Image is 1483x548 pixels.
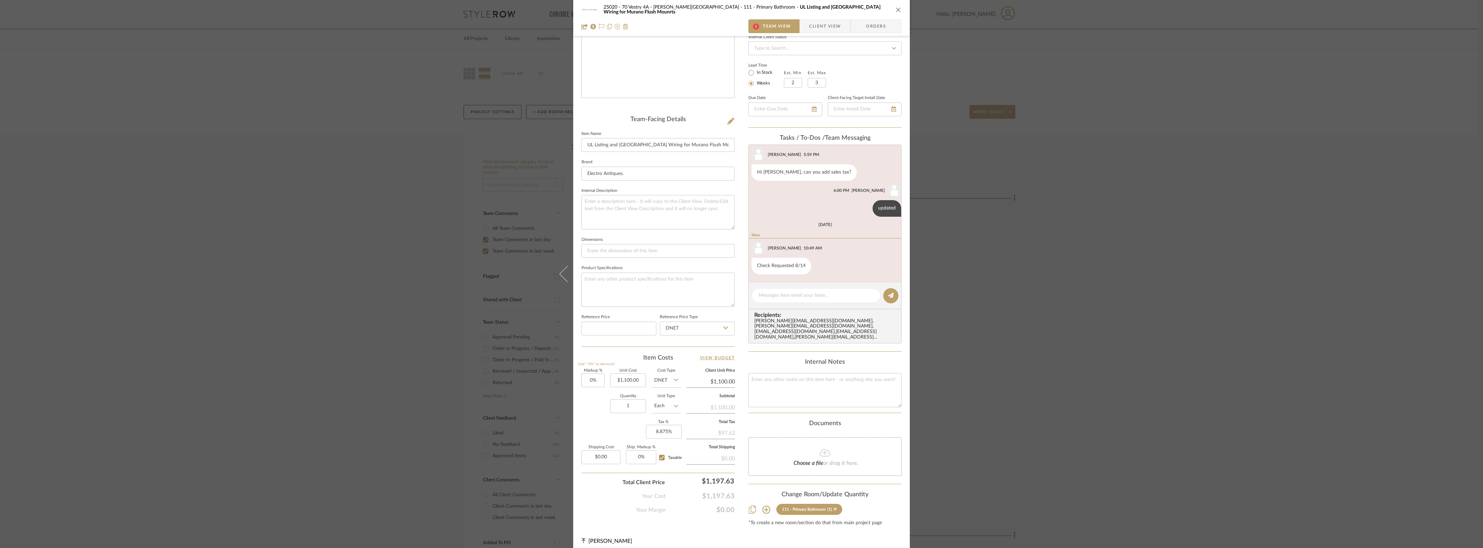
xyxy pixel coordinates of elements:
span: Client View [809,19,841,33]
img: 2c0f504a-1d21-46d1-a6a2-1b23a244cc44_48x40.jpg [581,3,598,17]
label: Markup % [581,369,605,372]
label: Product Specifications [581,266,623,270]
label: Subtotal [686,394,735,398]
input: Enter Install Date [828,102,902,116]
div: 111 - Primary Bathroom [782,507,826,512]
span: $1,197.63 [666,492,735,500]
span: UL Listing and [GEOGRAPHIC_DATA] Wiring for Murano Flush Mounrts [604,5,880,14]
span: 1 [753,23,759,30]
div: New [749,233,904,238]
div: $1,100.00 [686,401,735,413]
span: Orders [858,19,894,33]
div: Check Requested 8/14 [752,258,811,274]
div: Item Costs [581,354,735,362]
span: Recipients: [754,312,898,318]
label: Brand [581,160,593,164]
div: 6:00 PM [834,187,849,194]
img: Remove from project [623,24,628,29]
span: Team View [763,19,791,33]
label: Est. Min [784,70,802,75]
div: Team-Facing Details [581,116,735,124]
div: updated [873,200,901,217]
label: Dimensions [581,238,603,242]
label: Internal Description [581,189,617,193]
label: Unit Cost [610,369,646,372]
label: Ship. Markup % [626,446,656,449]
label: Due Date [748,96,766,100]
div: $97.63 [686,426,735,439]
input: Enter Brand [581,167,735,180]
label: Lead Time [748,62,784,68]
label: Unit Type [651,394,681,398]
div: [PERSON_NAME] [852,187,885,194]
div: $0.00 [686,452,735,464]
img: user_avatar.png [887,184,901,197]
span: Choose a file [794,460,823,466]
label: Reference Price Type [660,315,698,319]
div: [DATE] [818,222,832,227]
mat-radio-group: Select item type [748,68,784,88]
span: Your Margin [636,506,666,514]
span: 111 - Primary Bathroom [744,5,800,10]
div: team Messaging [748,135,902,142]
span: 25020 - 70 Vestry 4A - [PERSON_NAME][GEOGRAPHIC_DATA] [604,5,744,10]
span: or drag it here. [823,460,858,466]
span: $0.00 [666,506,735,514]
button: close [895,7,902,13]
label: Tax % [646,420,681,424]
div: [PERSON_NAME] [768,245,801,251]
div: Hi [PERSON_NAME], can you add sales tax? [752,164,857,181]
label: Quantity [610,394,646,398]
img: user_avatar.png [752,148,765,162]
span: [PERSON_NAME] [588,538,632,544]
span: Tasks / To-Dos / [780,135,825,141]
label: Total Tax [686,420,735,424]
label: Item Name [581,132,601,136]
div: 5:59 PM [804,151,819,158]
input: Type to Search… [748,41,902,55]
label: Shipping Cost [581,446,620,449]
input: Enter Due Date [748,102,822,116]
input: Enter Item Name [581,138,735,152]
label: Reference Price [581,315,610,319]
div: Internal Notes [748,359,902,366]
span: Total Client Price [623,478,665,487]
div: $1,197.63 [668,474,737,488]
span: Your Cost [642,492,666,500]
label: Cost Type [651,369,681,372]
label: Total Shipping [686,446,735,449]
label: Weeks [755,80,770,87]
div: Documents [748,420,902,428]
a: View Budget [700,354,735,362]
div: *To create a new room/section do that from main project page [748,520,902,526]
div: 10:49 AM [804,245,822,251]
div: [PERSON_NAME][EMAIL_ADDRESS][DOMAIN_NAME] , [PERSON_NAME][EMAIL_ADDRESS][DOMAIN_NAME] , [EMAIL_AD... [754,319,898,341]
label: Client Unit Price [686,369,735,372]
label: Est. Max [808,70,826,75]
div: Internal Client Status [748,36,786,39]
img: user_avatar.png [752,241,765,255]
input: Enter the dimensions of this item [581,244,735,258]
div: [PERSON_NAME] [768,151,801,158]
label: In Stock [755,70,773,76]
label: Client-Facing Target Install Date [828,96,885,100]
span: Taxable [668,456,682,460]
div: (1) [827,507,832,512]
div: Change Room/Update Quantity [748,491,902,499]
